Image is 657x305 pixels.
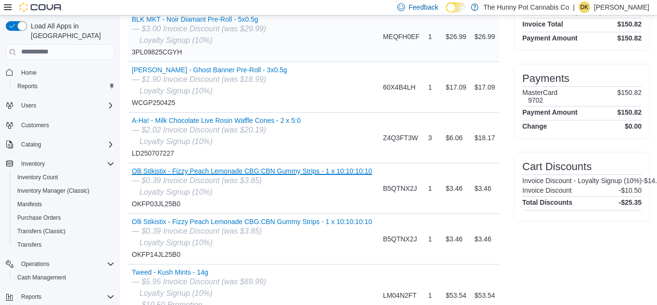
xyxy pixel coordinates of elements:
button: Olli Stikistix - Fizzy Peach Lemonade CBG:CBN Gummy Strips - 1 x 10:10:10:10 [132,218,372,225]
div: $3.46 [470,179,499,198]
span: Load All Apps in [GEOGRAPHIC_DATA] [27,21,114,40]
a: Cash Management [13,272,70,283]
button: Cash Management [10,271,118,284]
button: Transfers [10,238,118,252]
div: — $1.90 Invoice Discount (was $18.99) [132,74,287,85]
a: Manifests [13,199,46,210]
h4: Payment Amount [522,108,578,116]
a: Transfers (Classic) [13,225,69,237]
span: Feedback [409,2,438,12]
span: Inventory Count [17,173,58,181]
button: Reports [2,290,118,304]
div: $17.09 [470,78,499,97]
span: Reports [17,82,38,90]
div: $26.99 [442,27,471,46]
div: WCGP250425 [132,66,287,108]
button: Reports [17,291,45,303]
h6: MasterCard [522,89,557,96]
div: $3.46 [470,229,499,249]
p: -$10.50 [619,186,642,194]
p: [PERSON_NAME] [594,1,649,13]
button: BLK MKT - Noir Diamant Pre-Roll - 5x0.5g [132,15,266,23]
button: Manifests [10,198,118,211]
span: Cash Management [13,272,114,283]
input: Dark Mode [446,2,466,13]
h4: Change [522,122,547,130]
button: [PERSON_NAME] - Ghost Banner Pre-Roll - 3x0.5g [132,66,287,74]
button: Users [17,100,40,111]
h6: 9702 [528,96,557,104]
i: Loyalty Signup (10%) [139,239,213,247]
div: 1 [424,286,442,305]
span: Catalog [21,141,41,148]
button: Inventory [2,157,118,171]
button: Home [2,66,118,80]
button: Transfers (Classic) [10,225,118,238]
a: Reports [13,80,41,92]
div: Dilek Koseoglu [579,1,590,13]
span: B5QTNX2J [383,183,417,194]
button: Olli Stikistix - Fizzy Peach Lemonade CBG:CBN Gummy Strips - 1 x 10:10:10:10 [132,167,372,175]
button: Catalog [2,138,118,151]
div: OKFP03JL25B0 [132,167,372,210]
img: Cova [19,2,63,12]
button: Inventory [17,158,49,170]
span: Cash Management [17,274,66,281]
span: Reports [13,80,114,92]
div: $17.09 [442,78,471,97]
button: A-Ha! - Milk Chocolate Live Rosin Waffle Cones - 2 x 5:0 [132,117,301,124]
span: LM04N2FT [383,290,417,301]
a: Home [17,67,40,79]
span: Home [21,69,37,77]
div: OKFP14JL25B0 [132,218,372,260]
i: Loyalty Signup (10%) [139,87,213,95]
div: 1 [424,78,442,97]
span: Inventory [21,160,45,168]
div: — $5.95 Invoice Discount (was $69.99) [132,276,266,288]
a: Transfers [13,239,45,251]
span: Inventory [17,158,114,170]
span: Operations [21,260,50,268]
span: Transfers [13,239,114,251]
button: Reports [10,80,118,93]
button: Purchase Orders [10,211,118,225]
h4: Invoice Total [522,20,563,28]
span: Manifests [13,199,114,210]
button: Customers [2,118,118,132]
span: B5QTNX2J [383,233,417,245]
a: Inventory Count [13,172,62,183]
button: Operations [2,257,118,271]
span: Manifests [17,200,42,208]
button: Inventory Manager (Classic) [10,184,118,198]
div: 3 [424,128,442,147]
h6: Invoice Discount - Loyalty Signup (10%) [522,177,642,185]
h3: Cart Discounts [522,161,592,172]
span: Catalog [17,139,114,150]
div: $53.54 [470,286,499,305]
span: Inventory Manager (Classic) [17,187,89,195]
span: Transfers (Classic) [17,227,65,235]
h4: Total Discounts [522,199,572,206]
span: Reports [21,293,41,301]
span: Transfers [17,241,41,249]
span: DK [581,1,589,13]
span: 60X4B4LH [383,81,416,93]
button: Tweed - Kush Mints - 14g [132,268,266,276]
div: $26.99 [470,27,499,46]
span: Users [17,100,114,111]
span: Users [21,102,36,109]
a: Purchase Orders [13,212,65,224]
a: Customers [17,119,53,131]
span: Reports [17,291,114,303]
p: $150.82 [617,89,642,104]
div: 3PL09825CGYH [132,15,266,58]
span: Purchase Orders [13,212,114,224]
button: Catalog [17,139,45,150]
div: — $2.02 Invoice Discount (was $20.19) [132,124,301,136]
p: | [573,1,575,13]
span: Transfers (Classic) [13,225,114,237]
div: 1 [424,179,442,198]
div: 1 [424,229,442,249]
span: Inventory Count [13,172,114,183]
